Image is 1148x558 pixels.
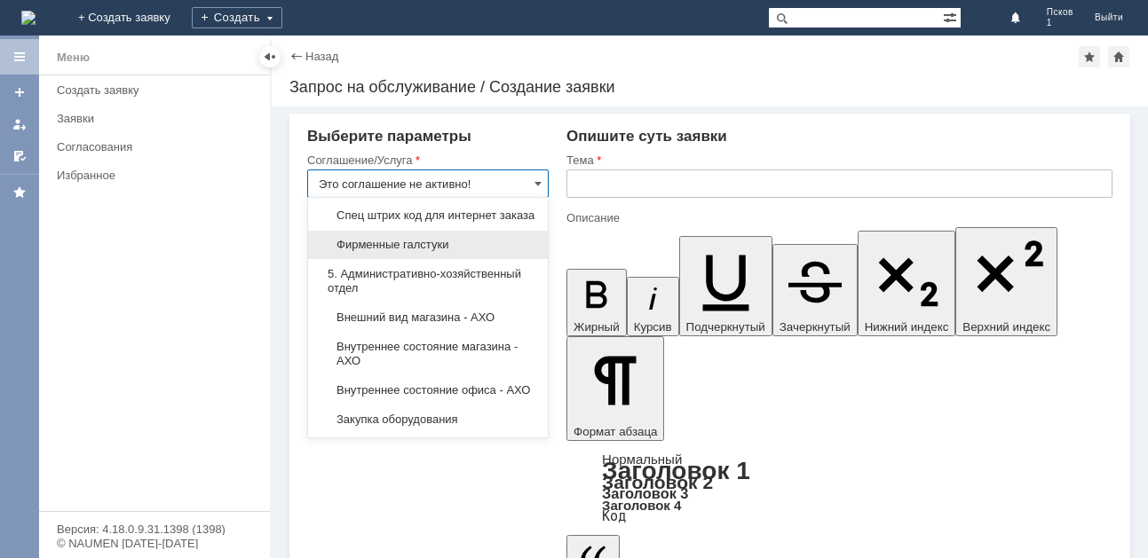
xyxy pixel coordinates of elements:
[602,472,713,492] a: Заголовок 2
[319,383,537,397] span: Внутреннее состояние офиса - АХО
[772,244,858,336] button: Зачеркнутый
[602,457,750,484] a: Заголовок 1
[686,320,765,334] span: Подчеркнутый
[602,508,626,524] a: Код
[319,310,537,325] span: Внешний вид магазина - АХО
[566,336,664,441] button: Формат абзаца
[57,47,90,68] div: Меню
[962,320,1050,334] span: Верхний индекс
[574,320,620,334] span: Жирный
[319,208,537,223] span: Спец штрих код для интернет заказа
[50,133,266,161] a: Согласования
[57,523,252,535] div: Версия: 4.18.0.9.31.1398 (1398)
[5,110,34,138] a: Мои заявки
[21,11,36,25] img: logo
[865,320,949,334] span: Нижний индекс
[1108,46,1129,67] div: Сделать домашней страницей
[574,425,657,438] span: Формат абзаца
[319,267,537,295] span: 5. Административно-хозяйственный отдел
[566,154,1109,166] div: Тема
[566,453,1112,523] div: Формат абзаца
[305,50,338,63] a: Назад
[5,142,34,170] a: Мои согласования
[566,128,727,145] span: Опишите суть заявки
[192,7,282,28] div: Создать
[57,83,259,97] div: Создать заявку
[21,11,36,25] a: Перейти на домашнюю страницу
[50,76,266,104] a: Создать заявку
[57,140,259,153] div: Согласования
[289,78,1130,96] div: Запрос на обслуживание / Создание заявки
[602,452,682,467] a: Нормальный
[50,105,266,132] a: Заявки
[602,485,688,501] a: Заголовок 3
[259,46,281,67] div: Скрыть меню
[1047,18,1073,28] span: 1
[307,154,545,166] div: Соглашение/Услуга
[57,538,252,549] div: © NAUMEN [DATE]-[DATE]
[955,227,1057,336] button: Верхний индекс
[1047,7,1073,18] span: Псков
[319,238,537,252] span: Фирменные галстуки
[57,169,240,182] div: Избранное
[858,231,956,336] button: Нижний индекс
[566,269,627,336] button: Жирный
[57,112,259,125] div: Заявки
[634,320,672,334] span: Курсив
[1079,46,1100,67] div: Добавить в избранное
[679,236,772,336] button: Подчеркнутый
[5,78,34,106] a: Создать заявку
[319,413,537,427] span: Закупка оборудования
[627,277,679,336] button: Курсив
[307,128,471,145] span: Выберите параметры
[566,212,1109,224] div: Описание
[943,8,961,25] span: Расширенный поиск
[319,340,537,368] span: Внутреннее состояние магазина - АХО
[780,320,851,334] span: Зачеркнутый
[602,498,681,513] a: Заголовок 4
